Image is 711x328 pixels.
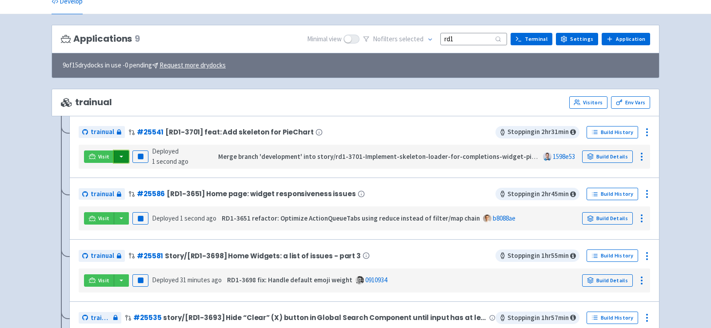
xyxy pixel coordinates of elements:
a: b8088ae [493,214,515,222]
a: #25586 [137,189,165,198]
span: Visit [98,215,110,222]
strong: RD1-3698 fix: Handle default emoji weight [227,276,352,284]
a: 0910934 [365,276,387,284]
span: trainual [91,127,114,137]
button: Pause [132,212,148,225]
a: Visitors [569,96,607,109]
strong: RD1-3651 refactor: Optimize ActionQueueTabs using reduce instead of filter/map chain [222,214,480,222]
span: trainual [91,313,111,323]
input: Search... [440,33,507,45]
a: Visit [84,212,114,225]
time: 1 second ago [152,157,188,166]
h3: Applications [61,34,140,44]
a: Env Vars [611,96,650,109]
a: Visit [84,274,114,287]
a: Application [602,33,650,45]
span: Visit [98,153,110,160]
a: Build History [587,188,638,200]
a: Visit [84,150,114,163]
a: #25541 [137,127,164,137]
a: Build History [587,126,638,138]
span: Stopping in 1 hr 55 min [495,249,579,262]
span: [RD1-3701] feat: Add skeleton for PieChart [165,128,313,136]
a: #25535 [133,313,161,322]
strong: Merge branch 'development' into story/rd1-3701-Implement-skeleton-loader-for-completions-widget-p... [218,152,554,161]
span: trainual [61,97,112,107]
a: Build History [587,249,638,262]
a: Build Details [582,212,633,225]
u: Request more drydocks [160,61,226,69]
span: Story/[RD1-3698] Home Widgets: a list of issues - part 3 [165,252,361,260]
span: No filter s [373,34,423,44]
span: Minimal view [307,34,342,44]
span: Visit [98,277,110,284]
span: selected [399,35,423,43]
a: trainual [79,126,125,138]
span: Stopping in 2 hr 31 min [495,126,579,138]
span: 9 of 15 drydocks in use - 0 pending [63,60,226,71]
time: 1 second ago [180,214,216,222]
button: Pause [132,274,148,287]
span: Stopping in 1 hr 57 min [495,312,579,324]
time: 31 minutes ago [180,276,222,284]
span: trainual [91,251,114,261]
a: Terminal [511,33,552,45]
span: Stopping in 2 hr 45 min [495,188,579,200]
span: Deployed [152,147,188,166]
a: Settings [556,33,598,45]
a: Build Details [582,274,633,287]
span: Deployed [152,214,216,222]
a: Build Details [582,150,633,163]
a: 1598e53 [553,152,575,161]
span: Deployed [152,276,222,284]
button: Pause [132,150,148,163]
a: #25581 [137,251,163,261]
a: trainual [79,312,121,324]
a: trainual [79,188,125,200]
a: trainual [79,250,125,262]
span: 9 [135,34,140,44]
span: [RD1-3651] Home page: widget responsiveness issues [167,190,355,198]
span: story/[RD1-3693] Hide “Clear” (X) button in Global Search Component until input has at least one ... [163,314,487,321]
a: Build History [587,312,638,324]
span: trainual [91,189,114,199]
